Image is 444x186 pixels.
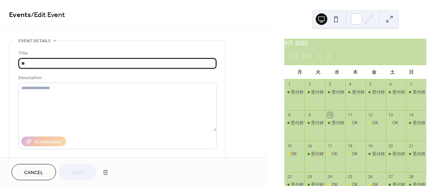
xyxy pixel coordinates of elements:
[368,112,373,118] div: 12
[286,174,292,179] div: 22
[286,112,292,118] div: 8
[366,151,386,157] div: 受付終了
[392,89,410,95] div: 受付終了
[305,89,325,95] div: 受付終了
[402,65,421,79] div: 日
[311,151,328,157] div: 受付終了
[325,151,345,157] div: OK
[327,82,333,87] div: 3
[345,151,366,157] div: OK
[31,8,65,22] span: / Edit Event
[327,174,333,179] div: 24
[284,89,305,95] div: 受付終了
[327,112,333,118] div: 10
[386,151,406,157] div: 受付終了
[327,143,333,148] div: 17
[388,174,393,179] div: 27
[386,89,406,95] div: 受付終了
[345,89,366,95] div: 受付終了
[413,151,430,157] div: 受付終了
[9,8,31,22] a: Events
[327,65,346,79] div: 水
[332,151,337,157] div: OK
[352,120,358,126] div: OK
[307,82,312,87] div: 2
[18,74,215,82] div: Description
[307,112,312,118] div: 9
[345,120,366,126] div: OK
[311,89,328,95] div: 受付終了
[383,65,402,79] div: 土
[325,120,345,126] div: 受付終了
[406,89,426,95] div: 受付終了
[332,120,349,126] div: 受付終了
[284,120,305,126] div: 受付終了
[372,151,389,157] div: 受付終了
[352,151,358,157] div: OK
[366,89,386,95] div: 受付終了
[309,65,328,79] div: 火
[388,112,393,118] div: 13
[388,82,393,87] div: 6
[365,65,383,79] div: 金
[284,39,426,47] div: 9月 2025
[307,174,312,179] div: 23
[305,120,325,126] div: 受付終了
[325,89,345,95] div: 受付終了
[305,151,325,157] div: 受付終了
[368,82,373,87] div: 5
[413,89,430,95] div: 受付終了
[346,65,365,79] div: 木
[18,49,215,57] div: Title
[372,89,389,95] div: 受付終了
[413,120,430,126] div: 受付終了
[24,169,43,177] span: Cancel
[332,89,349,95] div: 受付終了
[290,65,309,79] div: 月
[352,89,369,95] div: 受付終了
[348,82,353,87] div: 4
[284,151,305,157] div: OK
[348,174,353,179] div: 25
[392,120,398,126] div: OK
[286,82,292,87] div: 1
[368,174,373,179] div: 26
[408,82,414,87] div: 7
[408,174,414,179] div: 28
[388,143,393,148] div: 20
[291,151,297,157] div: OK
[392,151,410,157] div: 受付終了
[366,120,386,126] div: OK
[291,89,308,95] div: 受付終了
[286,143,292,148] div: 15
[406,120,426,126] div: 受付終了
[307,143,312,148] div: 16
[372,120,378,126] div: OK
[386,120,406,126] div: OK
[406,151,426,157] div: 受付終了
[408,112,414,118] div: 14
[311,120,328,126] div: 受付終了
[348,112,353,118] div: 11
[368,143,373,148] div: 19
[408,143,414,148] div: 21
[12,164,56,180] button: Cancel
[348,143,353,148] div: 18
[18,37,51,45] span: Event details
[291,120,308,126] div: 受付終了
